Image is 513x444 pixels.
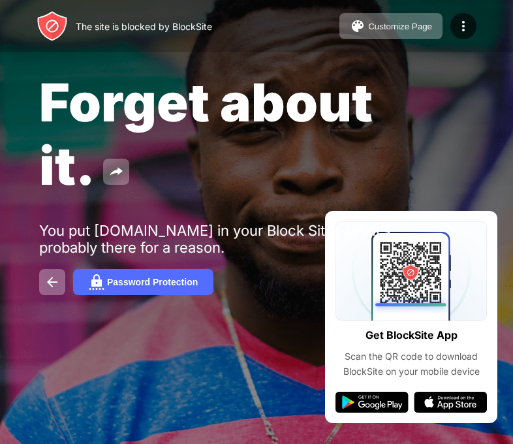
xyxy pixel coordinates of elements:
span: Forget about it. [39,71,373,197]
button: Customize Page [339,13,443,39]
img: app-store.svg [414,392,487,413]
img: google-play.svg [335,392,409,413]
button: Password Protection [73,269,213,295]
img: pallet.svg [350,18,365,34]
img: back.svg [44,274,60,290]
img: password.svg [89,274,104,290]
img: menu-icon.svg [456,18,471,34]
img: share.svg [108,164,124,180]
div: Customize Page [368,22,432,31]
div: You put [DOMAIN_NAME] in your Block Sites list. It’s probably there for a reason. [39,222,443,256]
div: The site is blocked by BlockSite [76,21,212,32]
div: Password Protection [107,277,198,287]
img: header-logo.svg [37,10,68,42]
